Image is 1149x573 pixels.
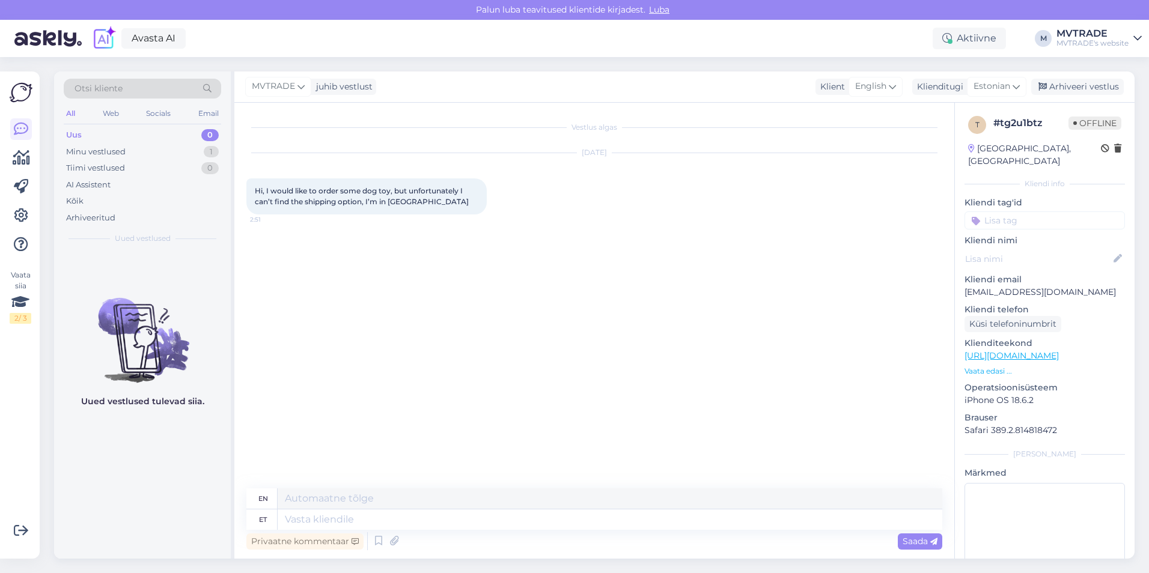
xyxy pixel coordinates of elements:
[252,80,295,93] span: MVTRADE
[965,303,1125,316] p: Kliendi telefon
[1068,117,1121,130] span: Offline
[1056,29,1129,38] div: MVTRADE
[54,276,231,384] img: No chats
[258,488,268,509] div: en
[144,106,173,121] div: Socials
[965,411,1125,424] p: Brauser
[965,424,1125,437] p: Safari 389.2.814818472
[974,80,1010,93] span: Estonian
[965,234,1125,247] p: Kliendi nimi
[965,449,1125,459] div: [PERSON_NAME]
[965,211,1125,229] input: Lisa tag
[75,82,123,95] span: Otsi kliente
[1056,38,1129,48] div: MVTRADE's website
[100,106,121,121] div: Web
[66,212,115,224] div: Arhiveeritud
[66,146,126,158] div: Minu vestlused
[903,536,937,547] span: Saada
[965,366,1125,377] p: Vaata edasi ...
[204,146,219,158] div: 1
[965,316,1061,332] div: Küsi telefoninumbrit
[66,162,125,174] div: Tiimi vestlused
[259,509,267,530] div: et
[815,80,845,93] div: Klient
[965,467,1125,479] p: Märkmed
[255,186,469,206] span: Hi, I would like to order some dog toy, but unfortunately I can’t find the shipping option, I’m i...
[965,381,1125,394] p: Operatsioonisüsteem
[968,142,1101,168] div: [GEOGRAPHIC_DATA], [GEOGRAPHIC_DATA]
[965,273,1125,286] p: Kliendi email
[81,395,204,408] p: Uued vestlused tulevad siia.
[311,80,373,93] div: juhib vestlust
[933,28,1006,49] div: Aktiivne
[10,270,31,324] div: Vaata siia
[64,106,78,121] div: All
[66,179,111,191] div: AI Assistent
[201,129,219,141] div: 0
[121,28,186,49] a: Avasta AI
[965,178,1125,189] div: Kliendi info
[965,394,1125,407] p: iPhone OS 18.6.2
[66,195,84,207] div: Kõik
[201,162,219,174] div: 0
[993,116,1068,130] div: # tg2u1btz
[10,313,31,324] div: 2 / 3
[1035,30,1052,47] div: M
[10,81,32,104] img: Askly Logo
[1031,79,1124,95] div: Arhiveeri vestlus
[246,533,364,550] div: Privaatne kommentaar
[115,233,171,244] span: Uued vestlused
[975,120,980,129] span: t
[250,215,295,224] span: 2:51
[912,80,963,93] div: Klienditugi
[855,80,886,93] span: English
[965,196,1125,209] p: Kliendi tag'id
[965,350,1059,361] a: [URL][DOMAIN_NAME]
[91,26,117,51] img: explore-ai
[965,286,1125,299] p: [EMAIL_ADDRESS][DOMAIN_NAME]
[196,106,221,121] div: Email
[246,147,942,158] div: [DATE]
[246,122,942,133] div: Vestlus algas
[965,337,1125,350] p: Klienditeekond
[1056,29,1142,48] a: MVTRADEMVTRADE's website
[66,129,82,141] div: Uus
[965,252,1111,265] input: Lisa nimi
[645,4,673,15] span: Luba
